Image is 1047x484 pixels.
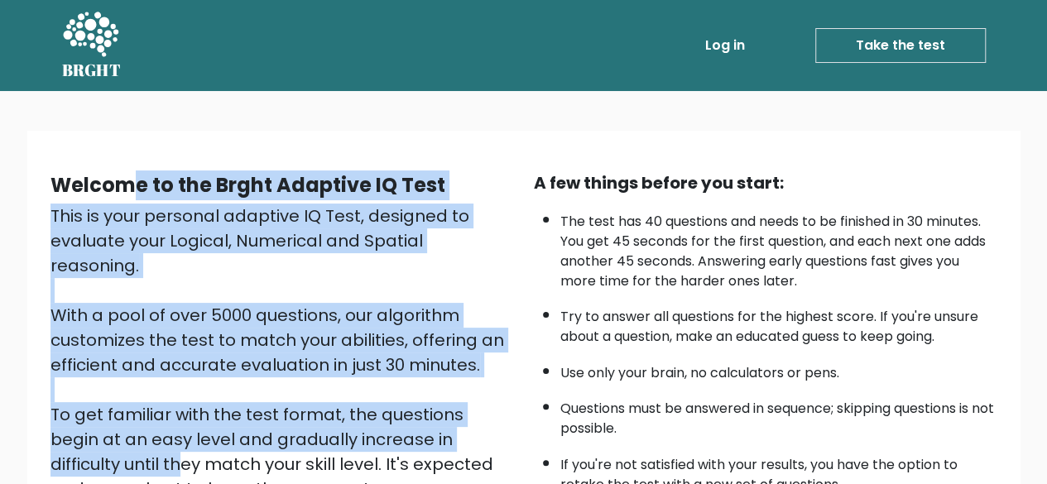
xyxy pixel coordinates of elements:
[699,29,752,62] a: Log in
[560,204,997,291] li: The test has 40 questions and needs to be finished in 30 minutes. You get 45 seconds for the firs...
[62,7,122,84] a: BRGHT
[560,391,997,438] li: Questions must be answered in sequence; skipping questions is not possible.
[534,170,997,195] div: A few things before you start:
[50,171,445,199] b: Welcome to the Brght Adaptive IQ Test
[815,28,986,63] a: Take the test
[560,299,997,347] li: Try to answer all questions for the highest score. If you're unsure about a question, make an edu...
[560,355,997,383] li: Use only your brain, no calculators or pens.
[62,60,122,80] h5: BRGHT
